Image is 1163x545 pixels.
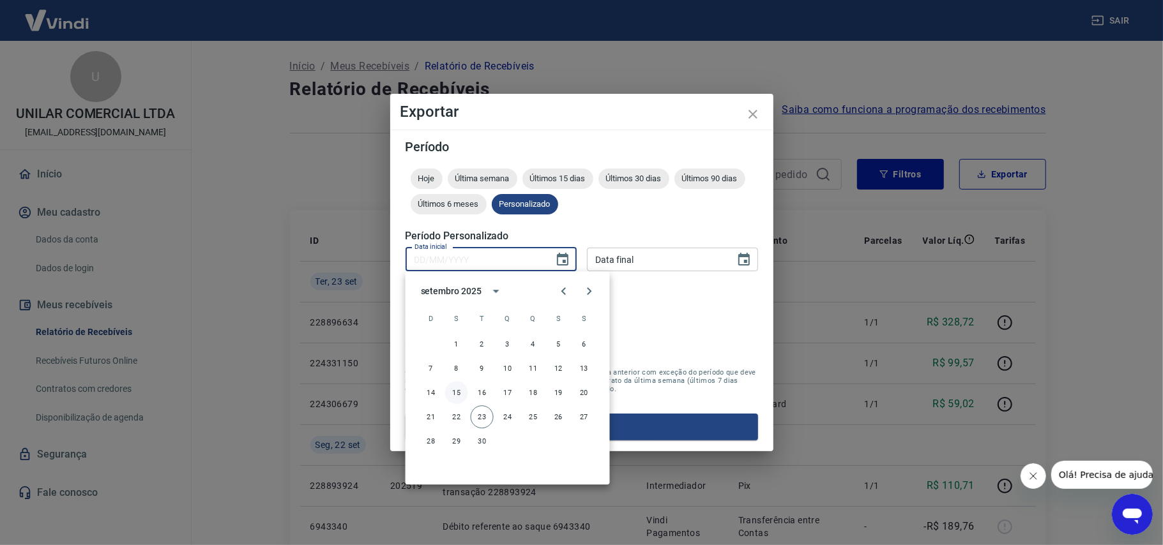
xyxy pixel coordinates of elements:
[573,332,596,355] button: 6
[471,357,494,380] button: 9
[598,174,669,183] span: Últimos 30 dias
[420,357,443,380] button: 7
[445,429,468,452] button: 29
[547,332,570,355] button: 5
[522,168,593,189] div: Últimos 15 dias
[550,247,575,272] button: Choose date
[471,306,494,331] span: terça-feira
[420,405,443,428] button: 21
[445,332,468,355] button: 1
[445,357,468,380] button: 8
[674,168,745,189] div: Últimos 90 dias
[573,357,596,380] button: 13
[522,332,545,355] button: 4
[573,306,596,331] span: sábado
[573,405,596,428] button: 27
[448,174,517,183] span: Última semana
[1112,494,1153,535] iframe: Botão para abrir a janela de mensagens
[445,381,468,404] button: 15
[496,405,519,428] button: 24
[496,357,519,380] button: 10
[674,174,745,183] span: Últimos 90 dias
[738,99,768,130] button: close
[522,381,545,404] button: 18
[1021,463,1046,489] iframe: Fechar mensagem
[496,306,519,331] span: quarta-feira
[587,248,726,271] input: DD/MM/YYYY
[421,285,482,298] div: setembro 2025
[731,247,757,272] button: Choose date
[411,168,443,189] div: Hoje
[420,381,443,404] button: 14
[420,306,443,331] span: domingo
[492,194,558,214] div: Personalizado
[496,332,519,355] button: 3
[448,168,517,189] div: Última semana
[400,104,763,119] h4: Exportar
[547,357,570,380] button: 12
[471,429,494,452] button: 30
[577,278,602,304] button: Next month
[547,306,570,331] span: sexta-feira
[573,381,596,404] button: 20
[496,381,519,404] button: 17
[406,248,545,271] input: DD/MM/YYYY
[522,405,545,428] button: 25
[551,278,577,304] button: Previous month
[547,405,570,428] button: 26
[492,199,558,209] span: Personalizado
[522,306,545,331] span: quinta-feira
[406,140,758,153] h5: Período
[1051,461,1153,489] iframe: Mensagem da empresa
[445,306,468,331] span: segunda-feira
[547,381,570,404] button: 19
[406,230,758,243] h5: Período Personalizado
[471,381,494,404] button: 16
[471,405,494,428] button: 23
[411,194,487,214] div: Últimos 6 meses
[522,357,545,380] button: 11
[522,174,593,183] span: Últimos 15 dias
[445,405,468,428] button: 22
[420,429,443,452] button: 28
[8,9,107,19] span: Olá! Precisa de ajuda?
[411,199,487,209] span: Últimos 6 meses
[414,242,447,251] label: Data inicial
[471,332,494,355] button: 2
[411,174,443,183] span: Hoje
[485,280,507,302] button: calendar view is open, switch to year view
[598,168,669,189] div: Últimos 30 dias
